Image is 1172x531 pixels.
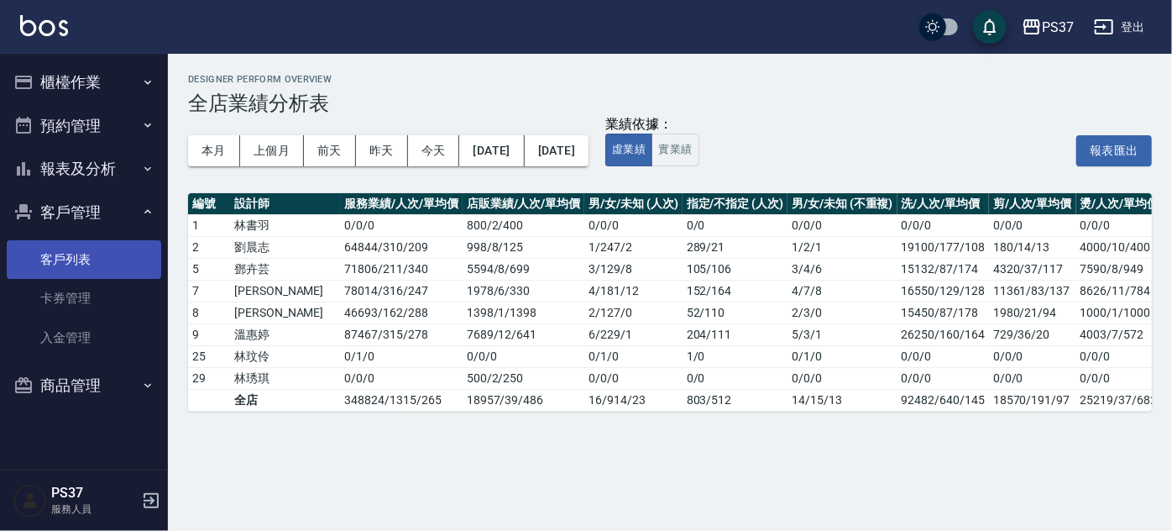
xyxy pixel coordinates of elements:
[7,191,161,234] button: 客戶管理
[463,280,584,302] td: 1978 / 6 / 330
[897,258,989,280] td: 15132/87/174
[20,15,68,36] img: Logo
[188,367,230,389] td: 29
[897,236,989,258] td: 19100/177/108
[787,258,897,280] td: 3 / 4 / 6
[304,135,356,166] button: 前天
[787,214,897,236] td: 0 / 0 / 0
[787,193,897,215] th: 男/女/未知 (不重複)
[230,214,340,236] td: 林書羽
[13,484,47,518] img: Person
[897,214,989,236] td: 0/0/0
[584,236,682,258] td: 1 / 247 / 2
[1076,367,1164,389] td: 0/0/0
[463,302,584,323] td: 1398 / 1 / 1398
[1076,258,1164,280] td: 7590/8/949
[584,389,682,411] td: 16 / 914 / 23
[584,258,682,280] td: 3 / 129 / 8
[897,345,989,367] td: 0/0/0
[787,302,897,323] td: 2 / 3 / 0
[1076,135,1152,166] button: 報表匯出
[7,279,161,318] a: 卡券管理
[1076,280,1164,302] td: 8626/11/784
[340,345,462,367] td: 0 / 1 / 0
[340,258,462,280] td: 71806 / 211 / 340
[408,135,460,166] button: 今天
[787,367,897,389] td: 0 / 0 / 0
[188,74,1152,85] h2: Designer Perform Overview
[230,345,340,367] td: 林玟伶
[989,323,1076,345] td: 729/36/20
[7,104,161,148] button: 預約管理
[7,60,161,104] button: 櫃檯作業
[1076,345,1164,367] td: 0/0/0
[989,345,1076,367] td: 0/0/0
[1076,389,1164,411] td: 25219/37/682
[584,280,682,302] td: 4 / 181 / 12
[7,318,161,357] a: 入金管理
[240,135,304,166] button: 上個月
[584,193,682,215] th: 男/女/未知 (人次)
[897,323,989,345] td: 26250/160/164
[683,389,787,411] td: 803 / 512
[989,258,1076,280] td: 4320/37/117
[340,323,462,345] td: 87467 / 315 / 278
[584,367,682,389] td: 0 / 0 / 0
[188,193,230,215] th: 編號
[230,389,340,411] td: 全店
[188,135,240,166] button: 本月
[989,367,1076,389] td: 0/0/0
[525,135,589,166] button: [DATE]
[230,323,340,345] td: 溫惠婷
[584,323,682,345] td: 6 / 229 / 1
[605,134,652,166] button: 虛業績
[897,367,989,389] td: 0/0/0
[188,345,230,367] td: 25
[463,236,584,258] td: 998 / 8 / 125
[7,147,161,191] button: 報表及分析
[230,236,340,258] td: 劉晨志
[1087,12,1152,43] button: 登出
[605,116,698,134] div: 業績依據：
[897,389,989,411] td: 92482/640/145
[1076,236,1164,258] td: 4000/10/400
[989,236,1076,258] td: 180/14/13
[683,323,787,345] td: 204 / 111
[989,214,1076,236] td: 0/0/0
[683,236,787,258] td: 289 / 21
[897,193,989,215] th: 洗/人次/單均價
[51,502,137,517] p: 服務人員
[584,345,682,367] td: 0 / 1 / 0
[463,193,584,215] th: 店販業績/人次/單均價
[787,280,897,302] td: 4 / 7 / 8
[1076,323,1164,345] td: 4003/7/572
[973,10,1007,44] button: save
[584,302,682,323] td: 2 / 127 / 0
[230,258,340,280] td: 鄧卉芸
[188,280,230,302] td: 7
[787,345,897,367] td: 0 / 1 / 0
[651,134,698,166] button: 實業績
[51,485,137,502] h5: PS37
[463,389,584,411] td: 18957 / 39 / 486
[340,280,462,302] td: 78014 / 316 / 247
[1076,214,1164,236] td: 0/0/0
[188,236,230,258] td: 2
[356,135,408,166] button: 昨天
[989,302,1076,323] td: 1980/21/94
[188,92,1152,115] h3: 全店業績分析表
[683,367,787,389] td: 0 / 0
[459,135,524,166] button: [DATE]
[989,193,1076,215] th: 剪/人次/單均價
[340,302,462,323] td: 46693 / 162 / 288
[897,302,989,323] td: 15450/87/178
[230,302,340,323] td: [PERSON_NAME]
[1076,141,1152,157] a: 報表匯出
[897,280,989,302] td: 16550/129/128
[584,214,682,236] td: 0 / 0 / 0
[230,193,340,215] th: 設計師
[188,214,230,236] td: 1
[787,323,897,345] td: 5 / 3 / 1
[1076,302,1164,323] td: 1000/1/1000
[463,345,584,367] td: 0 / 0 / 0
